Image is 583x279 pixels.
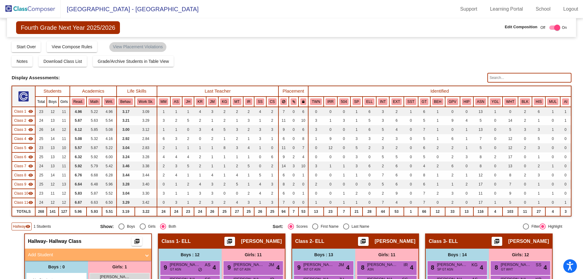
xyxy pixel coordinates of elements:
[447,98,458,105] button: GPV
[14,109,26,114] span: Class 1
[28,136,33,141] mat-icon: visibility
[503,125,518,134] td: 5
[47,134,59,143] td: 14
[473,107,488,116] td: 13
[135,125,157,134] td: 3.12
[278,97,289,107] th: Keep away students
[298,107,308,116] td: 6
[28,118,33,123] mat-icon: visibility
[231,134,243,143] td: 2
[363,97,376,107] th: English Language Learner
[460,125,473,134] td: 1
[70,134,87,143] td: 5.08
[278,116,289,125] td: 11
[254,107,266,116] td: 4
[376,107,389,116] td: 3
[182,125,194,134] td: 0
[430,125,445,134] td: 1
[376,134,389,143] td: 2
[532,116,545,125] td: 1
[391,98,402,105] button: EXT
[363,125,376,134] td: 6
[137,98,155,105] button: Work Sk.
[266,125,278,134] td: 3
[231,116,243,125] td: 1
[518,125,532,134] td: 3
[324,125,337,134] td: 0
[324,116,337,125] td: 1
[12,41,41,52] button: Start Over
[14,118,26,123] span: Class 2
[473,97,488,107] th: Asian
[35,86,70,97] th: Students
[503,97,518,107] th: White
[308,107,324,116] td: 0
[531,4,555,14] a: School
[102,116,117,125] td: 5.54
[231,143,243,152] td: 3
[159,98,169,105] button: MM
[12,56,32,67] button: Notes
[35,143,47,152] td: 23
[182,107,194,116] td: 1
[560,97,571,107] th: American Indian
[157,97,170,107] th: Mckenzie Mcduffie
[503,107,518,116] td: 0
[157,86,278,97] th: Last Teacher
[35,134,47,143] td: 25
[182,116,194,125] td: 5
[473,125,488,134] td: 13
[455,4,482,14] a: Support
[102,134,117,143] td: 4.16
[560,116,571,125] td: 1
[133,238,141,247] mat-icon: picture_as_pdf
[254,116,266,125] td: 1
[278,143,289,152] td: 11
[337,116,351,125] td: 3
[70,125,87,134] td: 6.12
[231,97,243,107] th: Mikia Tracy
[206,97,218,107] th: Jennifer Miller
[430,134,445,143] td: 1
[308,116,324,125] td: 3
[194,116,206,125] td: 2
[534,98,544,105] button: HIS
[170,116,182,125] td: 2
[358,237,369,246] button: Print Students Details
[430,97,445,107] th: Behaviors (*)
[118,98,133,105] button: Behav.
[117,125,135,134] td: 3.00
[47,97,59,107] th: Boys
[109,42,166,52] mat-chip: View Placement Violations
[93,56,174,67] button: Grade/Archive Students in Table View
[324,107,337,116] td: 0
[102,143,117,152] td: 5.22
[206,107,218,116] td: 3
[194,125,206,134] td: 3
[194,97,206,107] th: Kara Roper
[102,125,117,134] td: 5.08
[493,238,500,247] mat-icon: picture_as_pdf
[35,125,47,134] td: 26
[135,134,157,143] td: 2.84
[353,98,361,105] button: SP
[490,98,501,105] button: YGL
[12,143,35,152] td: Melissa Maxey - IRR
[59,134,70,143] td: 11
[298,125,308,134] td: 6
[87,134,102,143] td: 5.32
[518,116,532,125] td: 2
[231,125,243,134] td: 3
[206,134,218,143] td: 2
[61,4,199,14] span: [GEOGRAPHIC_DATA] - [GEOGRAPHIC_DATA]
[28,251,141,258] mat-panel-title: Add Student
[505,24,537,30] span: Edit Composition
[117,134,135,143] td: 2.92
[545,97,560,107] th: Multi-Racial
[70,143,87,152] td: 5.57
[337,107,351,116] td: 0
[218,125,231,134] td: 5
[206,125,218,134] td: 4
[12,75,60,80] span: Display Assessments:
[485,4,528,14] a: Learning Portal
